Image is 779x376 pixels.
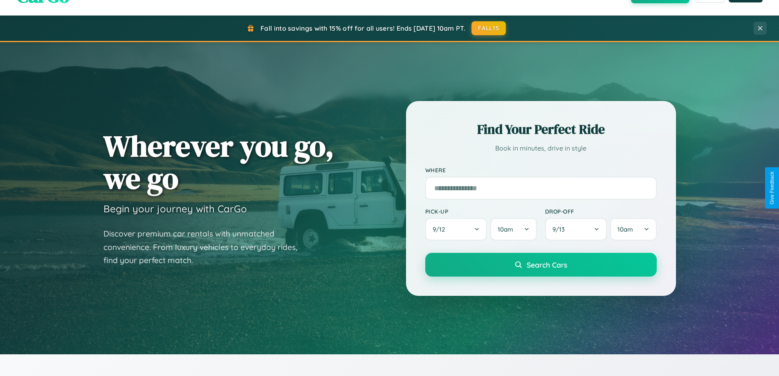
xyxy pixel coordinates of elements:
label: Where [425,167,657,173]
p: Book in minutes, drive in style [425,142,657,154]
span: 10am [617,225,633,233]
span: 9 / 12 [433,225,449,233]
h3: Begin your journey with CarGo [103,203,247,215]
span: 9 / 13 [552,225,569,233]
label: Pick-up [425,208,537,215]
button: 9/13 [545,218,607,241]
h1: Wherever you go, we go [103,130,334,194]
p: Discover premium car rentals with unmatched convenience. From luxury vehicles to everyday rides, ... [103,227,308,267]
button: 10am [610,218,656,241]
button: 9/12 [425,218,487,241]
span: Search Cars [527,260,567,269]
button: FALL15 [471,21,506,35]
span: 10am [498,225,513,233]
h2: Find Your Perfect Ride [425,120,657,138]
button: Search Cars [425,253,657,277]
label: Drop-off [545,208,657,215]
div: Give Feedback [769,171,775,205]
button: 10am [490,218,537,241]
span: Fall into savings with 15% off for all users! Ends [DATE] 10am PT. [260,24,465,32]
